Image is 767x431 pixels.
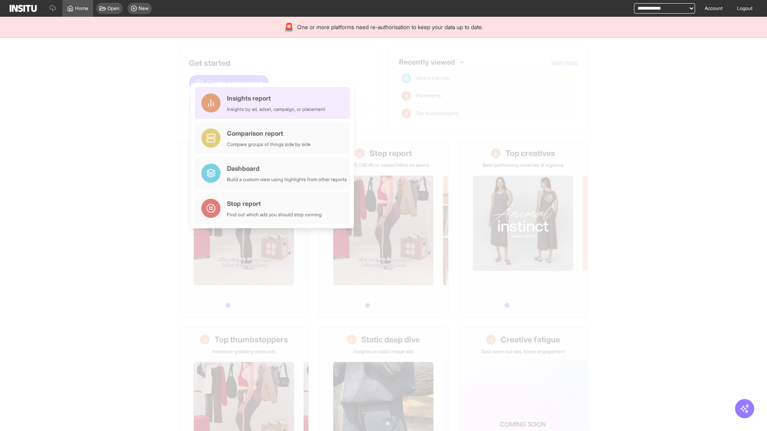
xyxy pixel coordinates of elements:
[227,164,347,173] div: Dashboard
[139,5,149,12] span: New
[227,199,322,208] div: Stop report
[227,212,322,218] div: Find out which ads you should stop running
[284,22,294,33] div: 🚨
[227,141,311,148] div: Compare groups of things side by side
[107,5,119,12] span: Open
[75,5,88,12] span: Home
[227,176,347,183] div: Build a custom view using highlights from other reports
[227,129,311,138] div: Comparison report
[227,106,325,113] div: Insights by ad, adset, campaign, or placement
[297,23,483,31] span: One or more platforms need re-authorisation to keep your data up to date.
[227,93,325,103] div: Insights report
[10,5,37,12] img: Logo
